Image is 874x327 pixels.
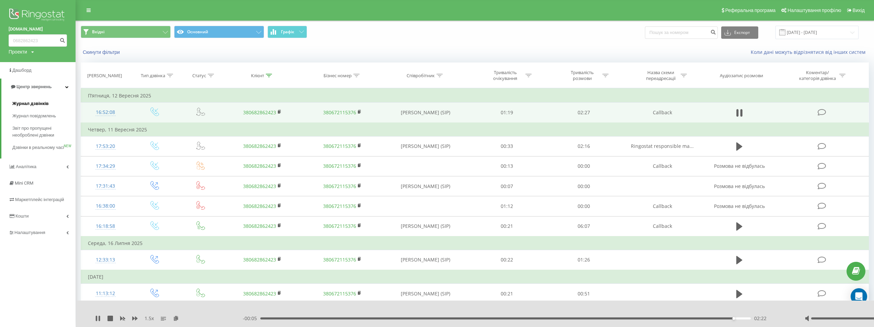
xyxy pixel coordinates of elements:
span: Дашборд [12,68,32,73]
a: 380682862423 [243,290,276,297]
a: [DOMAIN_NAME] [9,26,67,33]
td: Callback [622,216,702,236]
button: Вхідні [81,26,171,38]
span: 1.5 x [145,315,154,322]
div: 16:52:08 [88,106,123,119]
a: 380682862423 [243,143,276,149]
td: 00:00 [545,176,622,196]
a: 380672115376 [323,223,356,229]
a: 380672115376 [323,183,356,189]
div: 16:18:58 [88,220,123,233]
button: Експорт [721,26,758,39]
td: 00:51 [545,284,622,304]
span: Центр звернень [16,84,52,89]
span: Звіт про пропущені необроблені дзвінки [12,125,72,139]
span: Розмова не відбулась [714,203,765,209]
td: [PERSON_NAME] (SIP) [382,136,468,156]
span: Графік [281,30,294,34]
div: Статус [192,73,206,79]
span: Аналiтика [16,164,36,169]
a: Центр звернень [1,79,76,95]
td: [DATE] [81,270,869,284]
div: Співробітник [407,73,435,79]
span: Кошти [15,213,29,219]
button: Основний [174,26,264,38]
div: 12:33:13 [88,253,123,267]
td: 00:21 [468,216,545,236]
td: [PERSON_NAME] (SIP) [382,103,468,123]
span: Маркетплейс інтеграцій [15,197,64,202]
td: 00:33 [468,136,545,156]
div: 17:31:43 [88,179,123,193]
a: 380672115376 [323,256,356,263]
a: 380672115376 [323,143,356,149]
a: Журнал повідомлень [12,110,76,122]
span: Вхідні [92,29,104,35]
span: Mini CRM [15,180,33,186]
span: Реферальна програма [725,8,776,13]
div: Тривалість очікування [487,70,524,81]
button: Графік [268,26,307,38]
div: Назва схеми переадресації [642,70,679,81]
td: Callback [622,196,702,216]
a: 380672115376 [323,203,356,209]
span: 02:22 [754,315,767,322]
div: Бізнес номер [324,73,352,79]
a: 380672115376 [323,163,356,169]
a: 380682862423 [243,203,276,209]
div: Клієнт [251,73,264,79]
input: Пошук за номером [645,26,718,39]
td: [PERSON_NAME] (SIP) [382,176,468,196]
div: 17:34:29 [88,160,123,173]
td: 00:00 [545,196,622,216]
td: 01:26 [545,250,622,270]
span: Розмова не відбулась [714,163,765,169]
span: Ringostat responsible ma... [631,143,694,149]
span: - 00:05 [243,315,260,322]
a: Коли дані можуть відрізнятися вiд інших систем [751,49,869,55]
td: 00:07 [468,176,545,196]
div: 11:13:12 [88,287,123,300]
a: 380682862423 [243,256,276,263]
div: 16:38:00 [88,199,123,213]
a: 380672115376 [323,290,356,297]
td: 01:12 [468,196,545,216]
div: Open Intercom Messenger [851,288,867,305]
td: [PERSON_NAME] (SIP) [382,284,468,304]
span: Розмова не відбулась [714,183,765,189]
td: П’ятниця, 12 Вересня 2025 [81,89,869,103]
div: Коментар/категорія дзвінка [797,70,838,81]
td: 01:19 [468,103,545,123]
td: 00:00 [545,156,622,176]
a: Журнал дзвінків [12,97,76,110]
td: 02:16 [545,136,622,156]
td: 00:13 [468,156,545,176]
div: 17:53:20 [88,140,123,153]
a: 380682862423 [243,163,276,169]
td: 00:22 [468,250,545,270]
button: Скинути фільтри [81,49,123,55]
img: Ringostat logo [9,7,67,24]
span: Налаштування профілю [787,8,841,13]
span: Журнал повідомлень [12,113,56,119]
div: Тривалість розмови [564,70,601,81]
td: Четвер, 11 Вересня 2025 [81,123,869,137]
td: Середа, 16 Липня 2025 [81,236,869,250]
a: 380682862423 [243,109,276,116]
td: Callback [622,156,702,176]
div: Accessibility label [733,317,735,320]
td: Callback [622,103,702,123]
span: Дзвінки в реальному часі [12,144,64,151]
span: Журнал дзвінків [12,100,49,107]
a: 380682862423 [243,223,276,229]
input: Пошук за номером [9,34,67,47]
a: 380682862423 [243,183,276,189]
div: Проекти [9,48,27,55]
td: 00:21 [468,284,545,304]
td: [PERSON_NAME] (SIP) [382,216,468,236]
a: 380672115376 [323,109,356,116]
a: Звіт про пропущені необроблені дзвінки [12,122,76,141]
td: [PERSON_NAME] (SIP) [382,250,468,270]
td: 02:27 [545,103,622,123]
span: Вихід [853,8,865,13]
